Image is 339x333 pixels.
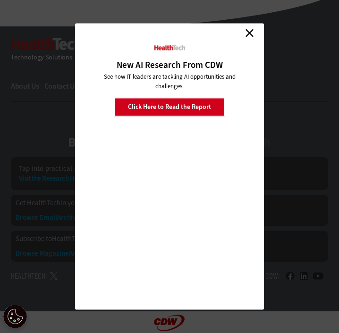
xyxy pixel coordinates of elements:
[101,72,238,91] p: See how IT leaders are tackling AI opportunities and challenges.
[3,305,27,328] div: Cookie Settings
[114,98,225,116] a: Click Here to Read the Report
[3,305,27,328] button: Open Preferences
[242,26,256,40] a: Close
[153,45,186,51] img: HealthTech_0.png
[89,60,250,70] h3: New AI Research From CDW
